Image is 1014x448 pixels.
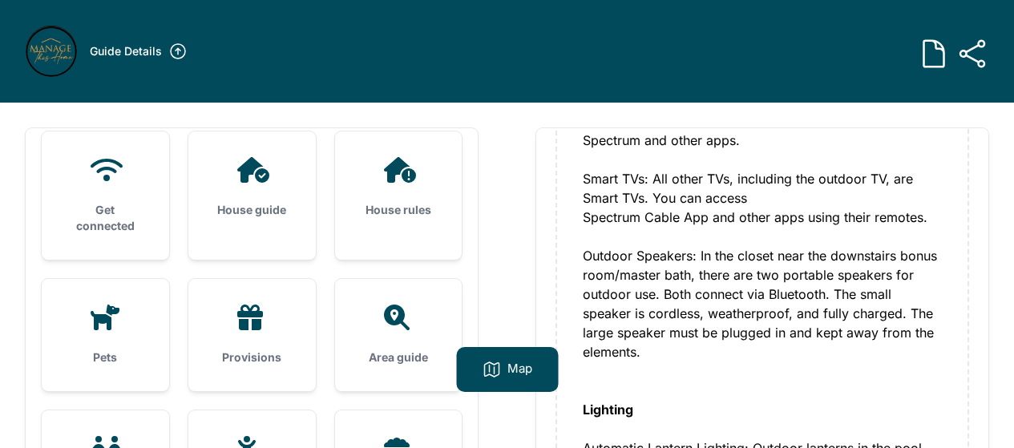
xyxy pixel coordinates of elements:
[188,279,316,391] a: Provisions
[42,279,169,391] a: Pets
[214,202,290,218] h3: House guide
[335,131,463,244] a: House rules
[90,42,188,61] a: Guide Details
[583,402,633,418] strong: Lighting
[335,279,463,391] a: Area guide
[188,131,316,244] a: House guide
[67,202,143,234] h3: Get connected
[67,349,143,365] h3: Pets
[507,360,532,379] p: Map
[214,349,290,365] h3: Provisions
[42,131,169,260] a: Get connected
[361,202,437,218] h3: House rules
[90,43,162,59] h3: Guide Details
[361,349,437,365] h3: Area guide
[26,26,77,77] img: 0gd5q1mryxf99wh8o9ohubavf23j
